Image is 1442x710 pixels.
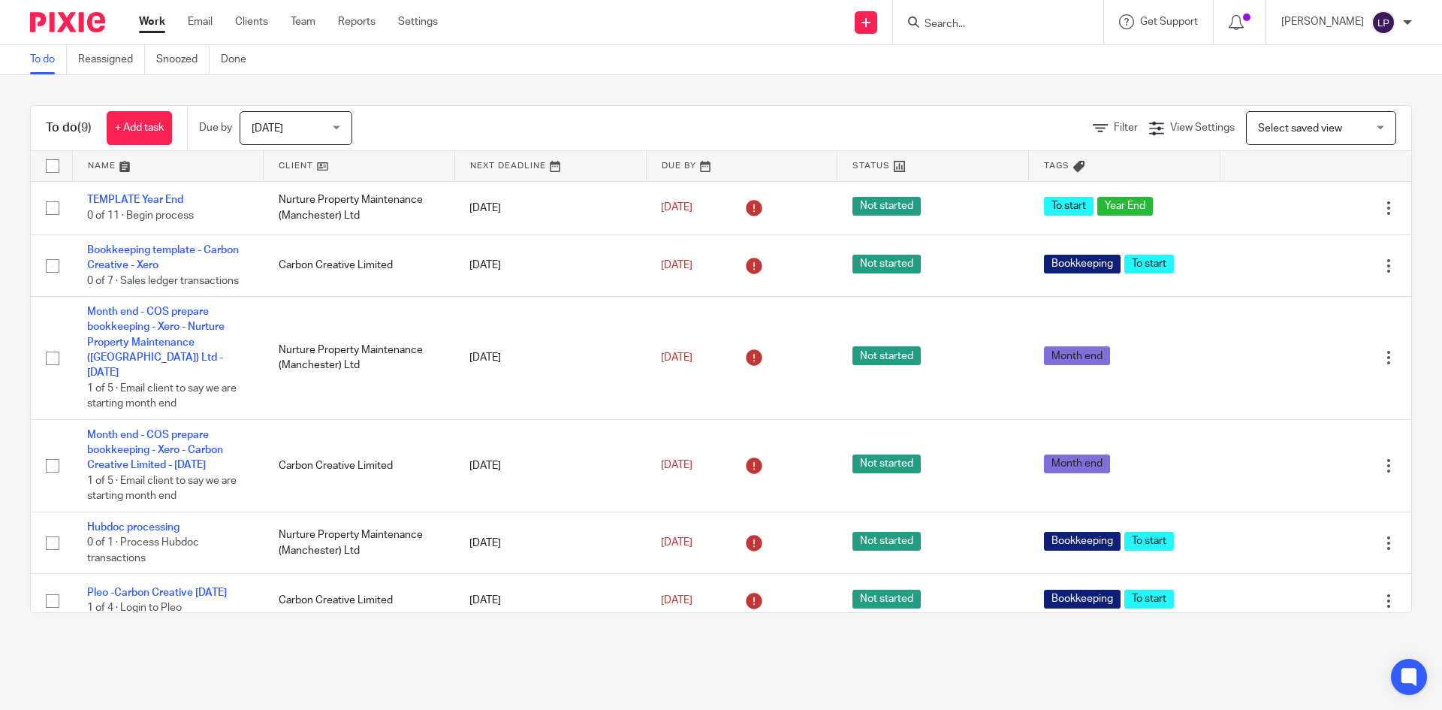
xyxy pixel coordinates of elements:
td: [DATE] [454,574,646,627]
span: To start [1124,255,1174,273]
span: Filter [1114,122,1138,133]
a: Snoozed [156,45,210,74]
td: [DATE] [454,512,646,573]
span: Bookkeeping [1044,590,1121,609]
span: 1 of 5 · Email client to say we are starting month end [87,383,237,409]
span: [DATE] [252,123,283,134]
img: svg%3E [1371,11,1395,35]
span: Not started [852,532,921,551]
span: Bookkeeping [1044,255,1121,273]
a: Reports [338,14,376,29]
a: Month end - COS prepare bookkeeping - Xero - Nurture Property Maintenance ([GEOGRAPHIC_DATA]) Ltd... [87,307,225,378]
a: Bookkeeping template - Carbon Creative - Xero [87,245,239,270]
a: Pleo -Carbon Creative [DATE] [87,588,227,598]
span: 0 of 7 · Sales ledger transactions [87,276,239,286]
td: [DATE] [454,419,646,512]
span: 0 of 1 · Process Hubdoc transactions [87,538,199,564]
a: Hubdoc processing [87,522,179,533]
span: (9) [77,122,92,134]
img: Pixie [30,12,105,32]
span: [DATE] [661,260,692,270]
td: [DATE] [454,234,646,296]
span: Select saved view [1258,123,1342,134]
a: Clients [235,14,268,29]
a: Done [221,45,258,74]
td: Nurture Property Maintenance (Manchester) Ltd [264,512,455,573]
span: [DATE] [661,537,692,548]
a: + Add task [107,111,172,145]
span: Not started [852,255,921,273]
td: [DATE] [454,297,646,420]
span: 1 of 5 · Email client to say we are starting month end [87,476,237,502]
a: To do [30,45,67,74]
span: Month end [1044,455,1110,473]
span: Get Support [1140,17,1198,27]
span: View Settings [1170,122,1235,133]
span: To start [1124,532,1174,551]
a: Month end - COS prepare bookkeeping - Xero - Carbon Creative Limited - [DATE] [87,430,223,471]
td: Carbon Creative Limited [264,574,455,627]
span: Not started [852,197,921,216]
span: Not started [852,455,921,473]
span: Not started [852,346,921,365]
td: Nurture Property Maintenance (Manchester) Ltd [264,181,455,234]
td: Carbon Creative Limited [264,234,455,296]
span: [DATE] [661,461,692,471]
td: Nurture Property Maintenance (Manchester) Ltd [264,297,455,420]
span: Month end [1044,346,1110,365]
span: Tags [1044,162,1069,170]
span: Year End [1097,197,1153,216]
span: To start [1044,197,1094,216]
span: To start [1124,590,1174,609]
td: [DATE] [454,181,646,234]
a: Reassigned [78,45,145,74]
a: TEMPLATE Year End [87,195,183,205]
span: Bookkeeping [1044,532,1121,551]
input: Search [923,18,1058,32]
span: 0 of 11 · Begin process [87,210,194,221]
span: [DATE] [661,352,692,363]
a: Work [139,14,165,29]
td: Carbon Creative Limited [264,419,455,512]
a: Email [188,14,213,29]
p: [PERSON_NAME] [1281,14,1364,29]
span: [DATE] [661,203,692,213]
span: Not started [852,590,921,609]
span: [DATE] [661,595,692,606]
p: Due by [199,120,232,135]
a: Team [291,14,315,29]
a: Settings [398,14,438,29]
span: 1 of 4 · Login to Pleo [87,603,182,614]
h1: To do [46,120,92,136]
